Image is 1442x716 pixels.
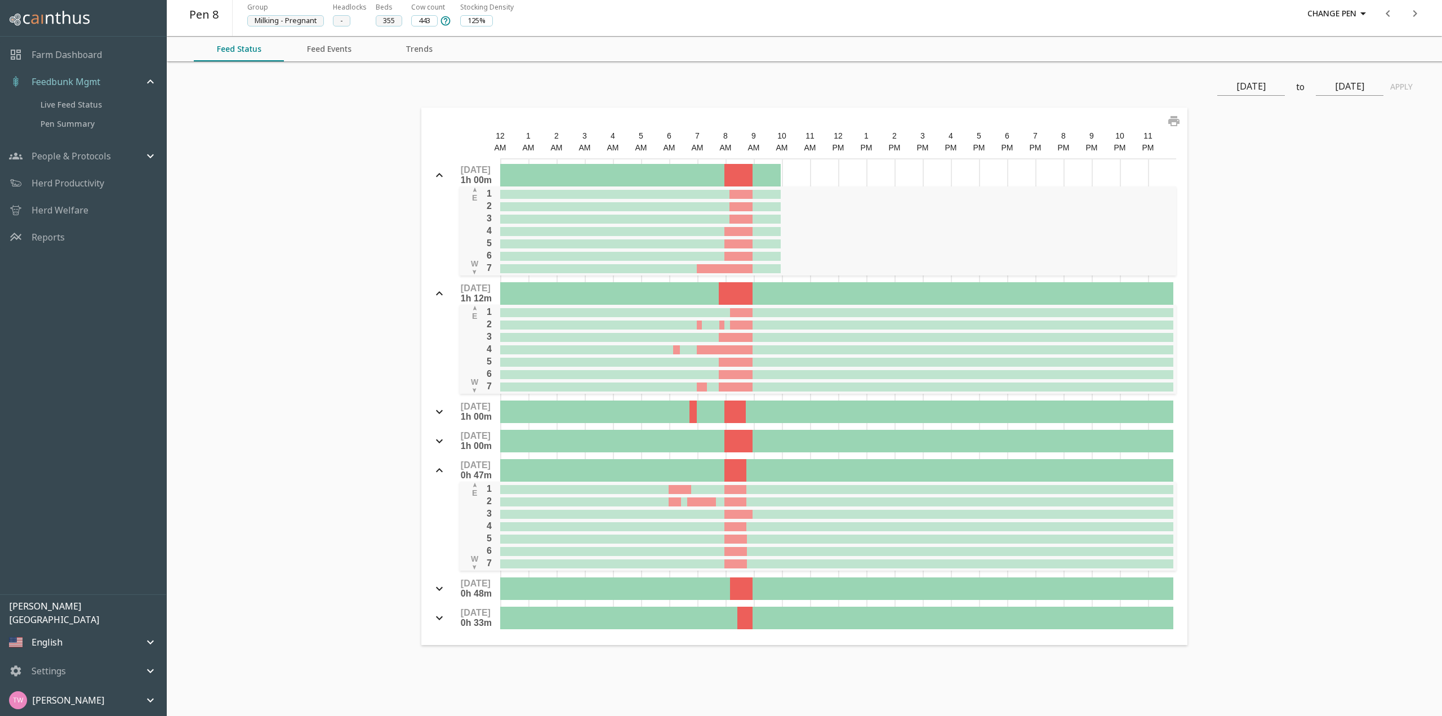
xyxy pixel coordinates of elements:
[32,203,88,217] a: Herd Welfare
[461,579,491,588] span: [DATE]
[487,381,492,391] span: 7
[460,2,514,12] span: Stocking Density
[627,130,655,142] div: 5
[471,258,478,275] div: W
[1134,130,1162,142] div: 11
[487,251,492,260] span: 6
[461,15,492,26] span: 125%
[692,143,704,152] span: AM
[461,608,491,617] span: [DATE]
[1217,78,1285,96] input: Start Date
[683,130,711,142] div: 7
[655,130,683,142] div: 6
[635,143,647,152] span: AM
[41,99,157,111] span: Live Feed Status
[333,15,350,26] span: -
[748,143,760,152] span: AM
[1106,130,1134,142] div: 10
[487,201,492,211] span: 2
[917,143,929,152] span: PM
[471,186,478,204] div: E
[32,48,102,61] a: Farm Dashboard
[487,263,492,273] span: 7
[1316,78,1383,96] input: End Date
[461,283,491,293] span: [DATE]
[993,130,1021,142] div: 6
[461,431,491,441] span: [DATE]
[471,376,478,394] div: W
[461,441,492,451] span: 1h 00m
[487,533,492,543] span: 5
[607,143,619,152] span: AM
[664,143,675,152] span: AM
[487,521,492,531] span: 4
[768,130,796,142] div: 10
[461,618,492,628] span: 0h 33m
[32,75,100,88] p: Feedbunk Mgmt
[32,693,104,707] p: [PERSON_NAME]
[333,2,367,12] span: Headlocks
[461,589,492,598] span: 0h 48m
[824,130,852,142] div: 12
[1142,143,1154,152] span: PM
[487,496,492,506] span: 2
[514,130,542,142] div: 1
[937,130,965,142] div: 4
[411,2,445,13] span: Cow count
[32,664,66,678] p: Settings
[487,226,492,235] span: 4
[247,2,268,12] span: Group
[461,175,492,185] span: 1h 00m
[720,143,732,152] span: AM
[579,143,591,152] span: AM
[487,344,492,354] span: 4
[1021,130,1049,142] div: 7
[1160,108,1187,135] button: print chart
[776,143,788,152] span: AM
[9,691,27,709] img: b25a15c80cdc96ec993b749a7dd92629
[487,307,492,317] span: 1
[412,15,437,26] span: 443
[471,553,478,571] div: W
[461,412,492,421] span: 1h 00m
[523,143,535,152] span: AM
[284,37,374,61] button: Feed Events
[599,130,627,142] div: 4
[833,143,844,152] span: PM
[487,214,492,223] span: 3
[571,130,599,142] div: 3
[189,7,219,23] h5: Pen 8
[471,305,478,322] div: E
[711,130,740,142] div: 8
[487,357,492,366] span: 5
[486,130,514,142] div: 12
[32,176,104,190] a: Herd Productivity
[487,189,492,198] span: 1
[487,558,492,568] span: 7
[909,130,937,142] div: 3
[1078,130,1106,142] div: 9
[1049,130,1078,142] div: 8
[374,37,464,61] button: Trends
[542,130,571,142] div: 2
[796,130,824,142] div: 11
[861,143,873,152] span: PM
[194,37,284,61] button: Feed Status
[32,635,63,649] p: English
[945,143,957,152] span: PM
[32,149,111,163] p: People & Protocols
[487,238,492,248] span: 5
[461,470,492,480] span: 0h 47m
[973,143,985,152] span: PM
[9,599,166,626] p: [PERSON_NAME] [GEOGRAPHIC_DATA]
[376,15,402,26] span: 355
[487,546,492,555] span: 6
[1086,143,1098,152] span: PM
[889,143,901,152] span: PM
[880,130,909,142] div: 2
[487,484,492,493] span: 1
[376,2,393,12] span: Beds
